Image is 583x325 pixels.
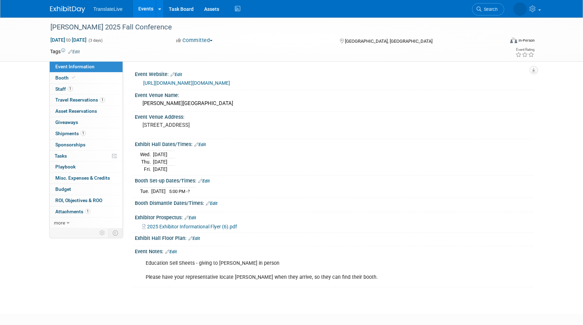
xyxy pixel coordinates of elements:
a: Edit [188,236,200,241]
div: Event Venue Name: [135,90,533,99]
span: 1 [81,131,86,136]
td: Tue. [140,187,151,195]
div: Exhibit Hall Dates/Times: [135,139,533,148]
a: Sponsorships [50,139,123,150]
a: Booth [50,72,123,83]
a: Budget [50,184,123,195]
span: Search [481,7,498,12]
span: [DATE] [DATE] [50,37,87,43]
span: ROI, Objectives & ROO [55,198,102,203]
span: Misc. Expenses & Credits [55,175,110,181]
span: Sponsorships [55,142,85,147]
td: Wed. [140,151,153,158]
span: [GEOGRAPHIC_DATA], [GEOGRAPHIC_DATA] [345,39,432,44]
a: more [50,217,123,228]
td: Personalize Event Tab Strip [96,228,109,237]
span: 2025 Exhibitor Informational Flyer (6).pdf [147,224,237,229]
a: Edit [194,142,206,147]
a: Misc. Expenses & Credits [50,173,123,184]
img: ExhibitDay [50,6,85,13]
span: (3 days) [88,38,103,43]
span: 1 [68,86,73,91]
div: Exhibitor Prospectus: [135,212,533,221]
a: Travel Reservations1 [50,95,123,105]
div: Exhibit Hall Floor Plan: [135,233,533,242]
div: Event Venue Address: [135,112,533,120]
span: Attachments [55,209,90,214]
a: Staff1 [50,84,123,95]
div: [PERSON_NAME][GEOGRAPHIC_DATA] [140,98,528,109]
a: Asset Reservations [50,106,123,117]
a: 2025 Exhibitor Informational Flyer (6).pdf [142,224,237,229]
td: [DATE] [153,166,167,173]
img: Carlton Irvis [513,2,527,16]
a: [URL][DOMAIN_NAME][DOMAIN_NAME] [143,80,230,86]
span: Booth [55,75,77,81]
td: Tags [50,48,80,55]
a: Tasks [50,151,123,161]
td: [DATE] [153,151,167,158]
div: Booth Dismantle Dates/Times: [135,198,533,207]
a: Edit [165,249,177,254]
div: [PERSON_NAME] 2025 Fall Conference [48,21,494,34]
span: Tasks [55,153,67,159]
pre: [STREET_ADDRESS] [143,122,293,128]
span: 5:00 PM - [169,189,190,194]
a: Edit [198,179,210,184]
span: Event Information [55,64,95,69]
span: Playbook [55,164,76,170]
a: Giveaways [50,117,123,128]
span: TranslateLive [93,6,123,12]
td: [DATE] [151,187,166,195]
span: to [65,37,72,43]
div: Event Website: [135,69,533,78]
img: Format-Inperson.png [510,37,517,43]
a: Search [472,3,504,15]
div: Event Notes: [135,246,533,255]
div: Event Format [463,36,535,47]
div: In-Person [518,38,535,43]
div: Event Rating [515,48,534,51]
div: Education Sell Sheets - giving to [PERSON_NAME] in person Please have your representative locate ... [141,256,456,284]
span: Staff [55,86,73,92]
span: Budget [55,186,71,192]
a: Event Information [50,61,123,72]
a: Attachments1 [50,206,123,217]
span: 1 [100,97,105,103]
td: Toggle Event Tabs [108,228,123,237]
a: Edit [185,215,196,220]
a: Edit [171,72,182,77]
a: Playbook [50,161,123,172]
span: ? [188,189,190,194]
td: Thu. [140,158,153,166]
span: more [54,220,65,226]
span: Travel Reservations [55,97,105,103]
td: [DATE] [153,158,167,166]
a: Shipments1 [50,128,123,139]
a: Edit [206,201,217,206]
a: ROI, Objectives & ROO [50,195,123,206]
a: Edit [68,49,80,54]
span: Shipments [55,131,86,136]
button: Committed [174,37,215,44]
span: Giveaways [55,119,78,125]
i: Booth reservation complete [72,76,75,79]
div: Booth Set-up Dates/Times: [135,175,533,185]
span: Asset Reservations [55,108,97,114]
td: Fri. [140,166,153,173]
span: 1 [85,209,90,214]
